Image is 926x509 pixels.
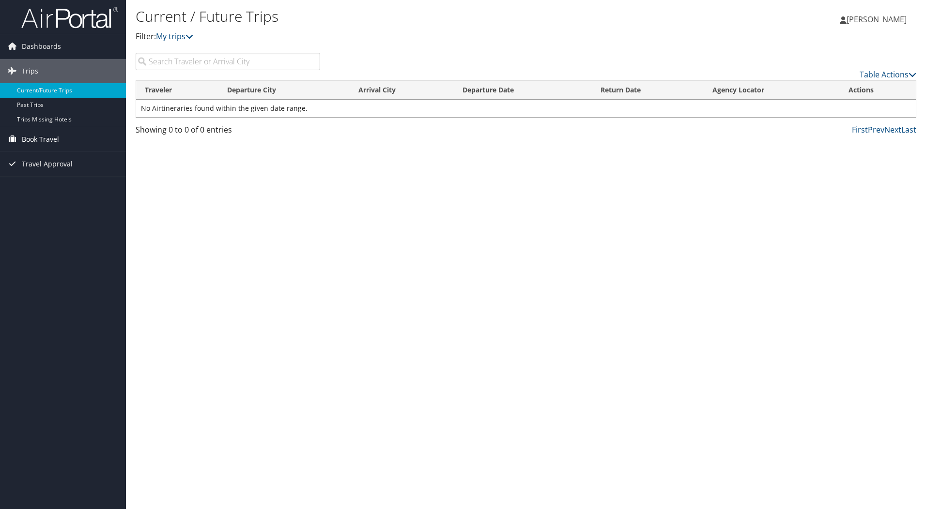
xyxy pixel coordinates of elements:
span: Trips [22,59,38,83]
a: My trips [156,31,193,42]
a: Table Actions [860,69,916,80]
span: Dashboards [22,34,61,59]
span: Travel Approval [22,152,73,176]
th: Traveler: activate to sort column ascending [136,81,218,100]
h1: Current / Future Trips [136,6,656,27]
span: [PERSON_NAME] [847,14,907,25]
th: Departure Date: activate to sort column descending [454,81,591,100]
th: Arrival City: activate to sort column ascending [350,81,454,100]
th: Departure City: activate to sort column ascending [218,81,350,100]
a: Next [884,124,901,135]
p: Filter: [136,30,656,43]
img: airportal-logo.png [21,6,118,29]
a: Prev [868,124,884,135]
a: First [852,124,868,135]
th: Return Date: activate to sort column ascending [592,81,704,100]
td: No Airtineraries found within the given date range. [136,100,916,117]
th: Actions [840,81,916,100]
a: Last [901,124,916,135]
input: Search Traveler or Arrival City [136,53,320,70]
span: Book Travel [22,127,59,151]
th: Agency Locator: activate to sort column ascending [704,81,840,100]
a: [PERSON_NAME] [840,5,916,34]
div: Showing 0 to 0 of 0 entries [136,124,320,140]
